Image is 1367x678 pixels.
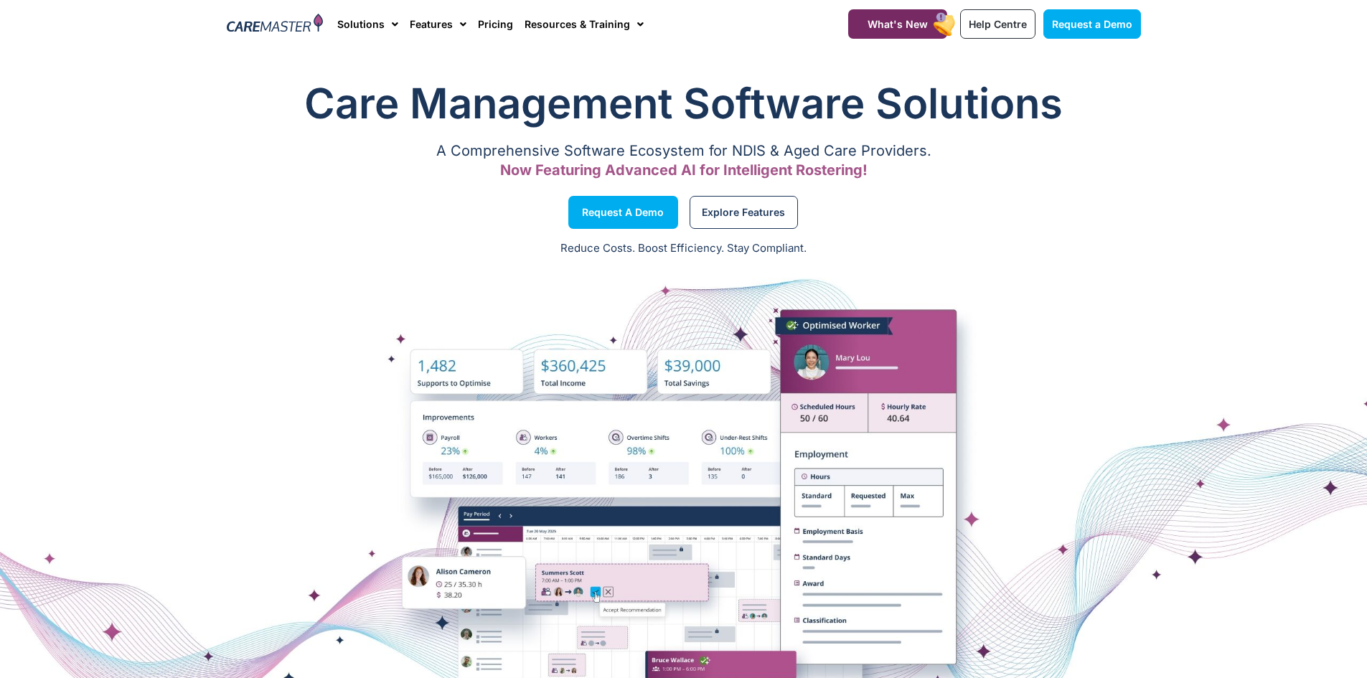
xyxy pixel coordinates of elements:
a: Explore Features [690,196,798,229]
a: Help Centre [960,9,1035,39]
span: Request a Demo [1052,18,1132,30]
a: Request a Demo [568,196,678,229]
p: Reduce Costs. Boost Efficiency. Stay Compliant. [9,240,1358,257]
span: What's New [868,18,928,30]
h1: Care Management Software Solutions [227,75,1141,132]
a: What's New [848,9,947,39]
span: Help Centre [969,18,1027,30]
p: A Comprehensive Software Ecosystem for NDIS & Aged Care Providers. [227,146,1141,156]
a: Request a Demo [1043,9,1141,39]
span: Now Featuring Advanced AI for Intelligent Rostering! [500,161,868,179]
span: Explore Features [702,209,785,216]
span: Request a Demo [582,209,664,216]
img: CareMaster Logo [227,14,324,35]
